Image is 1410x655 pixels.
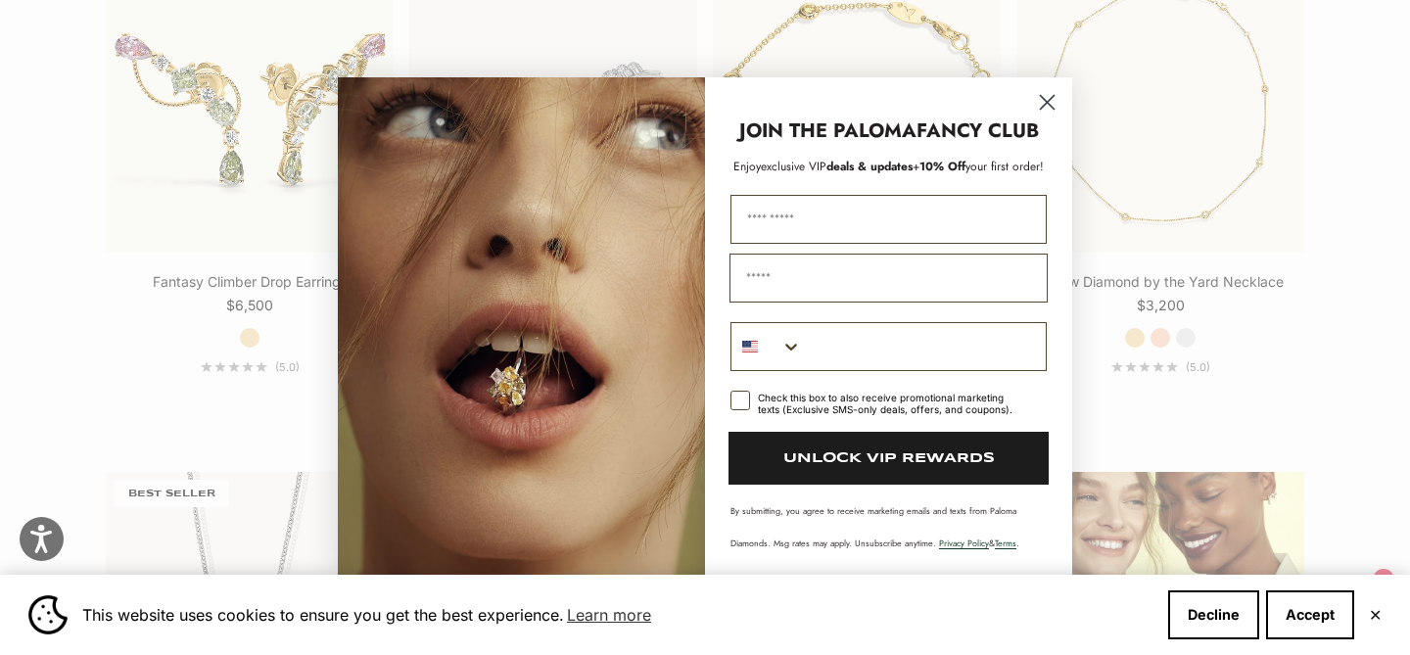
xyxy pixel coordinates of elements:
span: exclusive VIP [761,158,826,175]
button: Decline [1168,590,1259,639]
input: First Name [730,195,1047,244]
img: Loading... [338,77,705,579]
button: UNLOCK VIP REWARDS [728,432,1049,485]
span: + your first order! [913,158,1044,175]
a: Terms [995,537,1016,549]
img: Cookie banner [28,595,68,634]
button: Close [1369,609,1382,621]
button: Accept [1266,590,1354,639]
strong: JOIN THE PALOMA [739,117,916,145]
span: This website uses cookies to ensure you get the best experience. [82,600,1152,630]
span: deals & updates [761,158,913,175]
span: & . [939,537,1019,549]
div: Check this box to also receive promotional marketing texts (Exclusive SMS-only deals, offers, and... [758,392,1023,415]
p: By submitting, you agree to receive marketing emails and texts from Paloma Diamonds. Msg rates ma... [730,504,1047,549]
a: Privacy Policy [939,537,989,549]
span: Enjoy [733,158,761,175]
strong: FANCY CLUB [916,117,1039,145]
a: Learn more [564,600,654,630]
button: Search Countries [731,323,802,370]
button: Close dialog [1030,85,1064,119]
input: Email [729,254,1048,303]
span: 10% Off [919,158,965,175]
img: United States [742,339,758,354]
